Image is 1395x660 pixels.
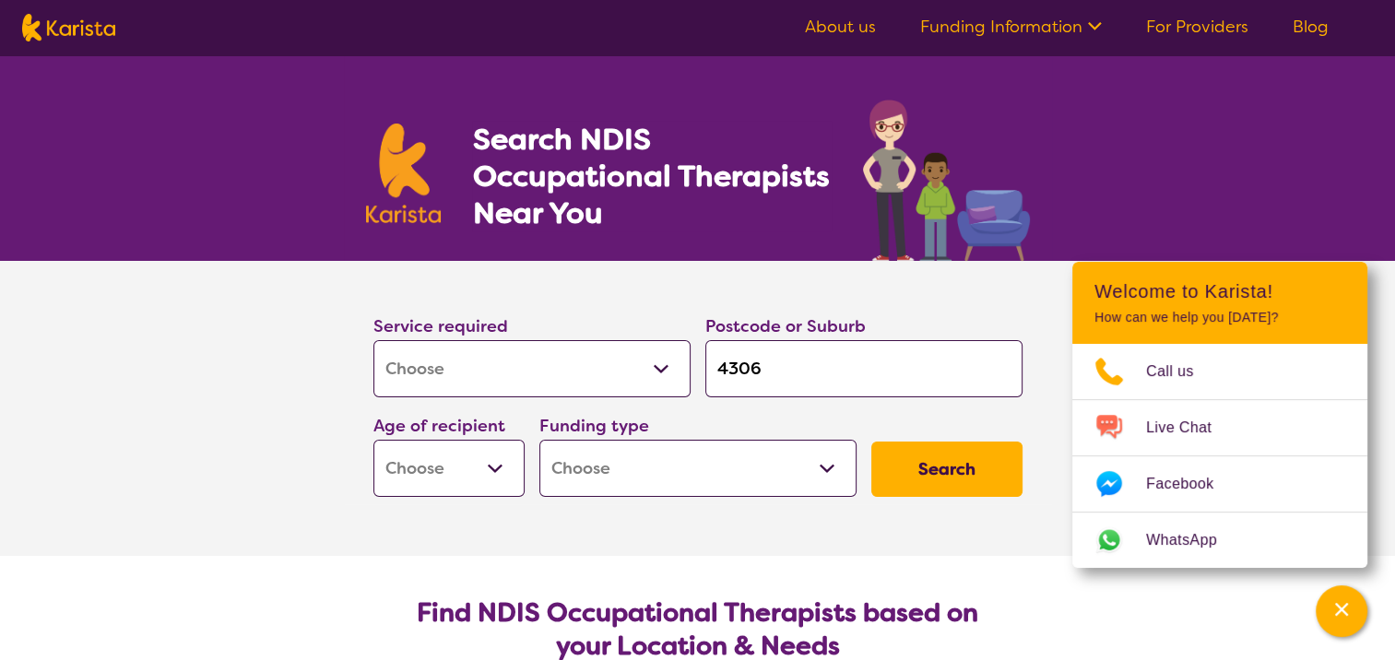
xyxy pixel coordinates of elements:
a: About us [805,16,876,38]
img: Karista logo [366,124,442,223]
a: Web link opens in a new tab. [1072,513,1367,568]
button: Channel Menu [1316,585,1367,637]
span: Facebook [1146,470,1235,498]
ul: Choose channel [1072,344,1367,568]
a: Funding Information [920,16,1102,38]
p: How can we help you [DATE]? [1094,310,1345,325]
a: For Providers [1146,16,1248,38]
label: Postcode or Suburb [705,315,866,337]
img: occupational-therapy [863,100,1030,261]
label: Age of recipient [373,415,505,437]
button: Search [871,442,1023,497]
a: Blog [1293,16,1329,38]
label: Funding type [539,415,649,437]
h1: Search NDIS Occupational Therapists Near You [472,121,831,231]
img: Karista logo [22,14,115,41]
span: Call us [1146,358,1216,385]
input: Type [705,340,1023,397]
h2: Welcome to Karista! [1094,280,1345,302]
span: Live Chat [1146,414,1234,442]
label: Service required [373,315,508,337]
div: Channel Menu [1072,262,1367,568]
span: WhatsApp [1146,526,1239,554]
